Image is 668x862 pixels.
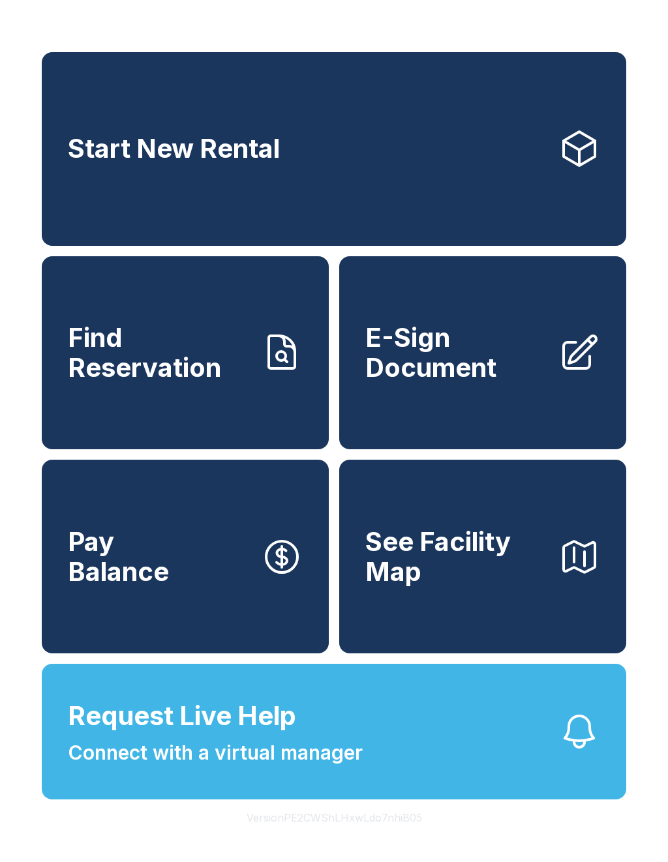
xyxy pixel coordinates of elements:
[236,799,433,836] button: VersionPE2CWShLHxwLdo7nhiB05
[68,527,169,586] span: Pay Balance
[339,256,626,450] a: E-Sign Document
[68,323,250,382] span: Find Reservation
[365,323,548,382] span: E-Sign Document
[42,256,329,450] a: Find Reservation
[42,664,626,799] button: Request Live HelpConnect with a virtual manager
[68,134,280,164] span: Start New Rental
[42,460,329,653] a: PayBalance
[339,460,626,653] button: See Facility Map
[42,52,626,246] a: Start New Rental
[68,696,296,736] span: Request Live Help
[68,738,363,767] span: Connect with a virtual manager
[365,527,548,586] span: See Facility Map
